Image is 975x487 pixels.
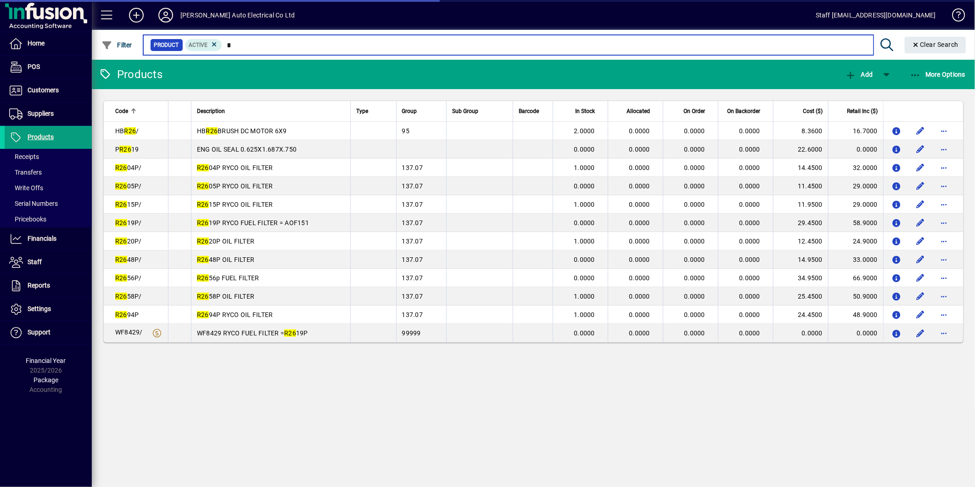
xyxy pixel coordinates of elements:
[5,251,92,274] a: Staff
[629,238,650,245] span: 0.0000
[115,238,127,245] em: R26
[9,200,58,207] span: Serial Numbers
[773,250,828,269] td: 14.9500
[937,197,952,212] button: More options
[684,106,705,116] span: On Order
[5,102,92,125] a: Suppliers
[197,201,273,208] span: 15P RYCO OIL FILTER
[629,311,650,318] span: 0.0000
[356,106,368,116] span: Type
[828,159,883,177] td: 32.0000
[574,256,595,263] span: 0.0000
[773,287,828,306] td: 25.4500
[197,238,209,245] em: R26
[684,238,706,245] span: 0.0000
[684,311,706,318] span: 0.0000
[574,182,595,190] span: 0.0000
[28,305,51,312] span: Settings
[402,164,423,171] span: 137.07
[197,201,209,208] em: R26
[773,306,828,324] td: 24.4500
[937,234,952,249] button: More options
[519,106,539,116] span: Barcode
[28,63,40,70] span: POS
[28,133,54,141] span: Products
[937,289,952,304] button: More options
[629,164,650,171] span: 0.0000
[937,124,952,138] button: More options
[828,324,883,342] td: 0.0000
[913,142,928,157] button: Edit
[5,211,92,227] a: Pricebooks
[845,71,873,78] span: Add
[206,127,218,135] em: R26
[574,127,595,135] span: 2.0000
[937,326,952,340] button: More options
[773,269,828,287] td: 34.9500
[185,39,222,51] mat-chip: Activation Status: Active
[828,250,883,269] td: 33.0000
[101,41,132,49] span: Filter
[740,293,761,300] span: 0.0000
[574,201,595,208] span: 1.0000
[197,256,254,263] span: 48P OIL FILTER
[402,329,421,337] span: 99999
[197,329,308,337] span: WF8429 RYCO FUEL FILTER = 19P
[115,274,142,282] span: 56P/
[402,201,423,208] span: 137.07
[740,146,761,153] span: 0.0000
[115,328,143,336] span: WF8429/
[402,106,441,116] div: Group
[773,324,828,342] td: 0.0000
[519,106,547,116] div: Barcode
[115,182,127,190] em: R26
[5,274,92,297] a: Reports
[913,326,928,340] button: Edit
[937,160,952,175] button: More options
[115,201,127,208] em: R26
[28,40,45,47] span: Home
[740,164,761,171] span: 0.0000
[816,8,936,23] div: Staff [EMAIL_ADDRESS][DOMAIN_NAME]
[773,159,828,177] td: 14.4500
[189,42,208,48] span: Active
[937,142,952,157] button: More options
[629,219,650,227] span: 0.0000
[847,106,878,116] span: Retail Inc ($)
[908,66,968,83] button: More Options
[115,106,128,116] span: Code
[402,106,417,116] span: Group
[402,256,423,263] span: 137.07
[937,307,952,322] button: More options
[115,182,142,190] span: 05P/
[5,164,92,180] a: Transfers
[151,7,180,23] button: Profile
[5,298,92,321] a: Settings
[684,256,706,263] span: 0.0000
[773,122,828,140] td: 8.3600
[684,293,706,300] span: 0.0000
[773,195,828,214] td: 11.9500
[937,215,952,230] button: More options
[574,311,595,318] span: 1.0000
[684,182,706,190] span: 0.0000
[574,238,595,245] span: 1.0000
[740,256,761,263] span: 0.0000
[99,67,162,82] div: Products
[740,127,761,135] span: 0.0000
[828,269,883,287] td: 66.9000
[913,160,928,175] button: Edit
[197,164,273,171] span: 04P RYCO OIL FILTER
[197,293,254,300] span: 58P OIL FILTER
[740,201,761,208] span: 0.0000
[575,106,595,116] span: In Stock
[843,66,875,83] button: Add
[684,201,706,208] span: 0.0000
[937,271,952,285] button: More options
[115,311,139,318] span: 94P
[773,214,828,232] td: 29.4500
[115,293,127,300] em: R26
[9,215,46,223] span: Pricebooks
[197,274,209,282] em: R26
[197,311,209,318] em: R26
